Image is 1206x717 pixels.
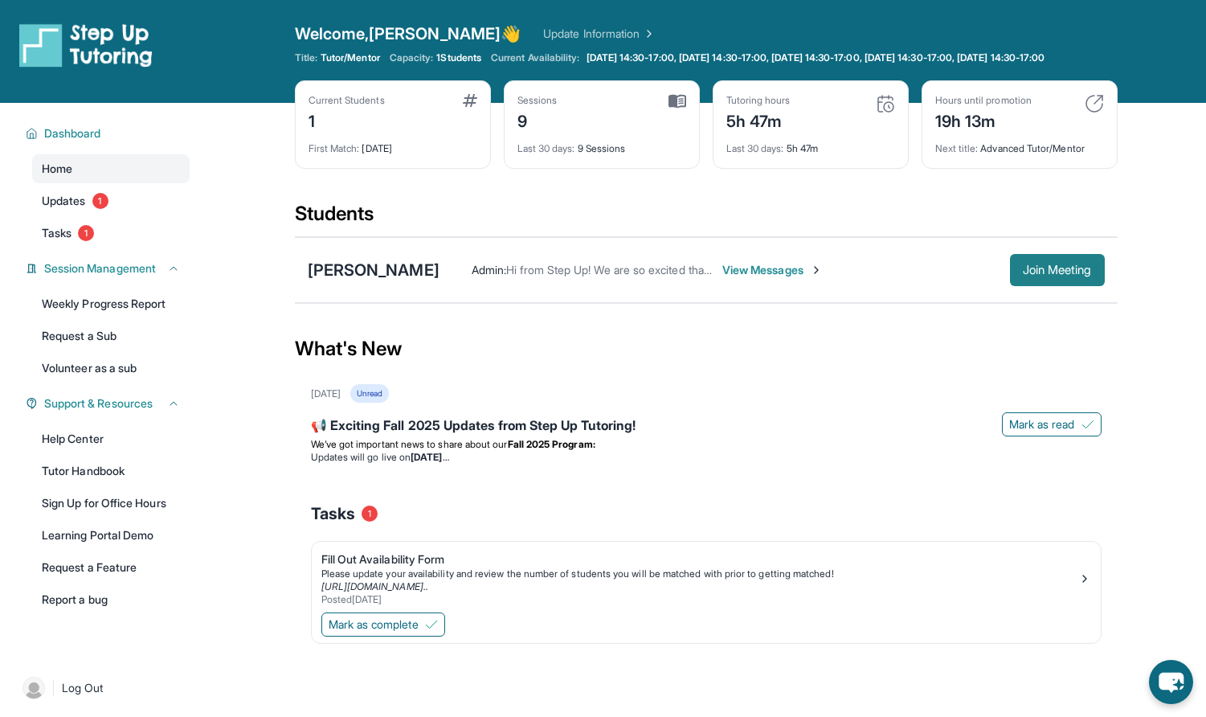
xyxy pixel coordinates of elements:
a: Report a bug [32,585,190,614]
span: 1 [362,506,378,522]
span: Welcome, [PERSON_NAME] 👋 [295,23,521,45]
button: Join Meeting [1010,254,1105,286]
img: card [876,94,895,113]
span: Current Availability: [491,51,579,64]
div: 9 Sessions [517,133,686,155]
span: | [51,678,55,698]
strong: Fall 2025 Program: [508,438,595,450]
div: [DATE] [311,387,341,400]
button: Session Management [38,260,180,277]
div: Sessions [517,94,558,107]
a: Update Information [543,26,656,42]
div: Posted [DATE] [321,593,1078,606]
span: [DATE] 14:30-17:00, [DATE] 14:30-17:00, [DATE] 14:30-17:00, [DATE] 14:30-17:00, [DATE] 14:30-17:00 [587,51,1045,64]
button: Dashboard [38,125,180,141]
img: card [668,94,686,109]
a: Tutor Handbook [32,457,190,486]
div: 19h 13m [935,107,1032,133]
div: Advanced Tutor/Mentor [935,133,1104,155]
span: Last 30 days : [726,142,784,154]
div: 1 [309,107,385,133]
img: logo [19,23,153,68]
div: 9 [517,107,558,133]
span: Title: [295,51,317,64]
div: [DATE] [309,133,477,155]
img: card [1085,94,1104,113]
span: Tutor/Mentor [321,51,380,64]
span: 1 [78,225,94,241]
span: Last 30 days : [517,142,575,154]
a: Weekly Progress Report [32,289,190,318]
div: Please update your availability and review the number of students you will be matched with prior ... [321,567,1078,580]
span: Next title : [935,142,979,154]
img: Chevron-Right [810,264,823,277]
div: Tutoring hours [726,94,791,107]
img: Chevron Right [640,26,656,42]
span: 1 Students [436,51,481,64]
span: First Match : [309,142,360,154]
a: Request a Feature [32,553,190,582]
span: Admin : [472,263,506,277]
li: Updates will go live on [311,451,1102,464]
span: Tasks [311,502,355,525]
img: user-img [22,677,45,699]
span: Dashboard [44,125,101,141]
a: [DATE] 14:30-17:00, [DATE] 14:30-17:00, [DATE] 14:30-17:00, [DATE] 14:30-17:00, [DATE] 14:30-17:00 [583,51,1049,64]
button: chat-button [1149,660,1193,704]
a: Volunteer as a sub [32,354,190,383]
div: Hours until promotion [935,94,1032,107]
a: Updates1 [32,186,190,215]
div: 5h 47m [726,107,791,133]
a: Home [32,154,190,183]
span: Updates [42,193,86,209]
span: Mark as read [1009,416,1075,432]
span: Mark as complete [329,617,419,633]
span: Log Out [62,680,104,696]
div: [PERSON_NAME] [308,259,439,281]
div: Unread [350,384,389,403]
a: |Log Out [16,670,190,706]
strong: [DATE] [411,451,448,463]
span: 1 [92,193,108,209]
div: Fill Out Availability Form [321,551,1078,567]
span: Capacity: [390,51,434,64]
img: card [463,94,477,107]
a: Learning Portal Demo [32,521,190,550]
a: Sign Up for Office Hours [32,489,190,518]
a: [URL][DOMAIN_NAME].. [321,580,428,592]
img: Mark as read [1081,418,1094,431]
button: Mark as complete [321,613,445,637]
a: Fill Out Availability FormPlease update your availability and review the number of students you w... [312,542,1101,609]
button: Support & Resources [38,395,180,412]
span: Tasks [42,225,72,241]
div: What's New [295,313,1118,384]
span: Support & Resources [44,395,153,412]
img: Mark as complete [425,618,438,631]
span: View Messages [722,262,823,278]
div: Current Students [309,94,385,107]
div: 📢 Exciting Fall 2025 Updates from Step Up Tutoring! [311,416,1102,438]
span: Home [42,161,72,177]
span: Join Meeting [1023,265,1092,275]
div: Students [295,201,1118,236]
a: Help Center [32,424,190,453]
div: 5h 47m [726,133,895,155]
span: Session Management [44,260,156,277]
a: Tasks1 [32,219,190,248]
button: Mark as read [1002,412,1102,436]
span: We’ve got important news to share about our [311,438,508,450]
a: Request a Sub [32,322,190,350]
